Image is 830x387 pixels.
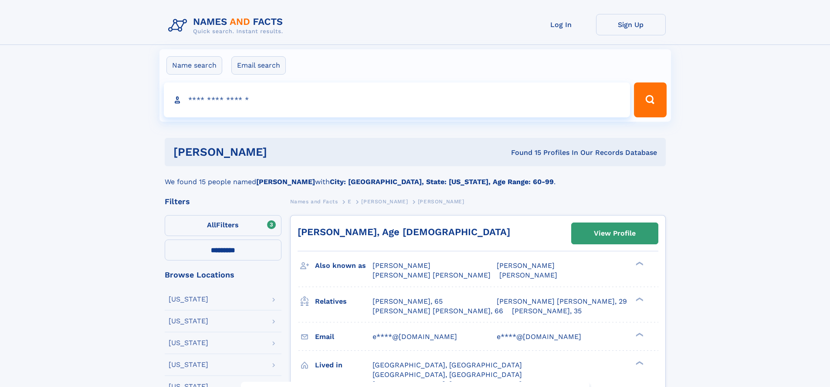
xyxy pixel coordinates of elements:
[290,196,338,207] a: Names and Facts
[373,271,491,279] span: [PERSON_NAME] [PERSON_NAME]
[298,226,510,237] a: [PERSON_NAME], Age [DEMOGRAPHIC_DATA]
[634,332,644,337] div: ❯
[169,339,208,346] div: [US_STATE]
[256,178,315,186] b: [PERSON_NAME]
[373,370,522,379] span: [GEOGRAPHIC_DATA], [GEOGRAPHIC_DATA]
[348,196,352,207] a: E
[634,261,644,267] div: ❯
[207,221,216,229] span: All
[389,148,657,158] div: Found 15 Profiles In Our Records Database
[173,147,389,158] h1: [PERSON_NAME]
[169,296,208,303] div: [US_STATE]
[315,294,373,309] h3: Relatives
[634,296,644,302] div: ❯
[512,306,582,316] a: [PERSON_NAME], 35
[418,199,464,205] span: [PERSON_NAME]
[165,198,281,205] div: Filters
[596,14,666,35] a: Sign Up
[330,178,554,186] b: City: [GEOGRAPHIC_DATA], State: [US_STATE], Age Range: 60-99
[315,258,373,273] h3: Also known as
[594,223,636,243] div: View Profile
[164,82,630,117] input: search input
[373,306,503,316] a: [PERSON_NAME] [PERSON_NAME], 66
[634,360,644,366] div: ❯
[634,82,666,117] button: Search Button
[572,223,658,244] a: View Profile
[361,196,408,207] a: [PERSON_NAME]
[348,199,352,205] span: E
[315,358,373,373] h3: Lived in
[373,261,430,270] span: [PERSON_NAME]
[231,56,286,75] label: Email search
[165,14,290,38] img: Logo Names and Facts
[169,361,208,368] div: [US_STATE]
[526,14,596,35] a: Log In
[497,297,627,306] a: [PERSON_NAME] [PERSON_NAME], 29
[165,271,281,279] div: Browse Locations
[169,318,208,325] div: [US_STATE]
[499,271,557,279] span: [PERSON_NAME]
[165,166,666,187] div: We found 15 people named with .
[315,329,373,344] h3: Email
[166,56,222,75] label: Name search
[361,199,408,205] span: [PERSON_NAME]
[497,261,555,270] span: [PERSON_NAME]
[373,361,522,369] span: [GEOGRAPHIC_DATA], [GEOGRAPHIC_DATA]
[373,297,443,306] a: [PERSON_NAME], 65
[165,215,281,236] label: Filters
